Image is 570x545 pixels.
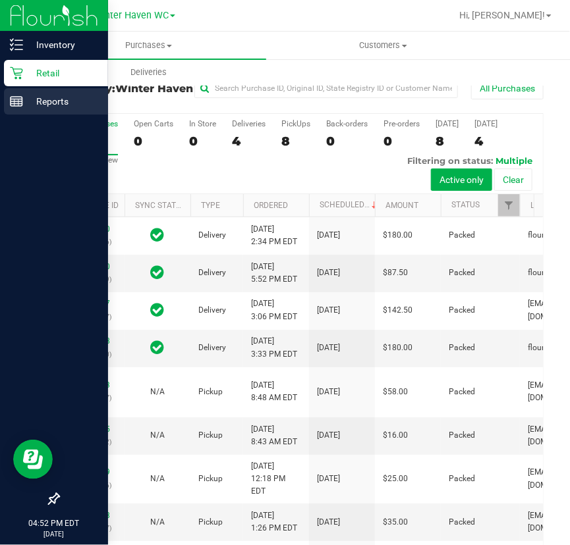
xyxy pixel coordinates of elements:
span: [DATE] [317,473,340,485]
inline-svg: Inventory [10,38,23,51]
span: Hi, [PERSON_NAME]! [459,10,545,20]
div: Back-orders [326,119,368,128]
button: N/A [150,429,165,442]
input: Search Purchase ID, Original ID, State Registry ID or Customer Name... [194,78,458,98]
div: [DATE] [474,119,498,128]
span: $25.00 [383,473,408,485]
span: $16.00 [383,429,408,442]
span: $180.00 [383,342,413,354]
div: In Store [189,119,216,128]
a: Customers [266,32,501,59]
span: Not Applicable [150,517,165,527]
span: [DATE] [317,304,340,317]
p: Retail [23,65,102,81]
span: Filtering on status: [407,155,493,166]
span: In Sync [151,301,165,319]
span: Packed [449,229,475,242]
span: Packed [449,516,475,529]
span: Packed [449,473,475,485]
span: [DATE] [317,342,340,354]
a: Sync Status [135,201,186,210]
span: Not Applicable [150,474,165,483]
span: [DATE] [317,386,340,398]
span: [DATE] [317,267,340,279]
div: 0 [134,134,173,149]
div: 8 [436,134,459,149]
a: Deliveries [32,59,266,86]
div: Pre-orders [384,119,420,128]
h3: Purchase Summary: [58,71,194,106]
span: [DATE] 2:34 PM EDT [251,223,297,248]
button: Clear [494,169,532,191]
button: N/A [150,516,165,529]
div: Deliveries [232,119,266,128]
p: 04:52 PM EDT [6,517,102,529]
div: 4 [474,134,498,149]
span: Pickup [198,386,223,398]
inline-svg: Retail [10,66,23,80]
a: Ordered [254,201,288,210]
div: [DATE] [436,119,459,128]
span: [DATE] 1:26 PM EDT [251,509,297,534]
span: $87.50 [383,267,408,279]
span: Pickup [198,429,223,442]
span: Packed [449,386,475,398]
div: 4 [232,134,266,149]
span: [DATE] 3:06 PM EDT [251,298,297,323]
span: Winter Haven WC [94,10,169,21]
span: Not Applicable [150,387,165,396]
span: $142.50 [383,304,413,317]
span: Pickup [198,516,223,529]
a: Amount [385,201,418,210]
div: 0 [326,134,368,149]
span: Multiple [496,155,532,166]
div: Open Carts [134,119,173,128]
div: PickUps [281,119,310,128]
span: Winter Haven WC [58,82,193,107]
span: [DATE] 3:33 PM EDT [251,335,297,360]
span: [DATE] [317,516,340,529]
span: $35.00 [383,516,408,529]
button: All Purchases [471,77,544,99]
span: Packed [449,342,475,354]
a: Filter [498,194,520,217]
iframe: Resource center [13,440,53,479]
p: Reports [23,93,102,109]
span: [DATE] [317,429,340,442]
button: N/A [150,473,165,485]
div: 8 [281,134,310,149]
span: [DATE] 8:48 AM EDT [251,379,297,404]
span: Pickup [198,473,223,485]
span: [DATE] 8:43 AM EDT [251,423,297,448]
span: Packed [449,267,475,279]
a: Type [201,201,220,210]
a: Scheduled [320,200,380,209]
span: Delivery [198,267,226,279]
span: In Sync [151,263,165,282]
span: Delivery [198,342,226,354]
span: $180.00 [383,229,413,242]
span: [DATE] [317,229,340,242]
div: 0 [189,134,216,149]
inline-svg: Reports [10,95,23,108]
span: $58.00 [383,386,408,398]
span: Packed [449,304,475,317]
div: 0 [384,134,420,149]
a: Status [451,200,480,209]
span: Delivery [198,229,226,242]
span: [DATE] 12:18 PM EDT [251,460,301,498]
span: Not Applicable [150,430,165,440]
span: In Sync [151,226,165,244]
button: N/A [150,386,165,398]
span: [DATE] 5:52 PM EDT [251,261,297,286]
p: Inventory [23,37,102,53]
span: Delivery [198,304,226,317]
span: Packed [449,429,475,442]
span: Purchases [32,39,266,51]
button: Active only [431,169,492,191]
span: In Sync [151,338,165,357]
a: Purchases [32,32,266,59]
span: Deliveries [113,66,185,78]
p: [DATE] [6,529,102,539]
span: Customers [267,39,500,51]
